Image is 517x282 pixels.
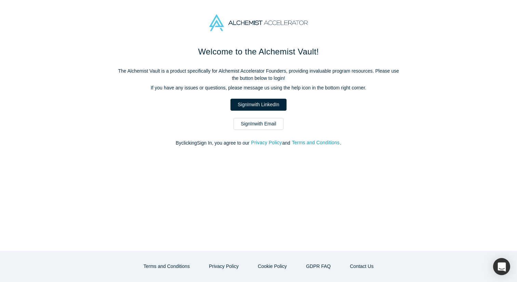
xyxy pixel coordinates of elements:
[115,84,402,91] p: If you have any issues or questions, please message us using the help icon in the bottom right co...
[343,260,381,272] button: Contact Us
[234,118,283,130] a: SignInwith Email
[202,260,246,272] button: Privacy Policy
[230,99,286,111] a: SignInwith LinkedIn
[299,260,338,272] a: GDPR FAQ
[115,68,402,82] p: The Alchemist Vault is a product specifically for Alchemist Accelerator Founders, providing inval...
[136,260,197,272] button: Terms and Conditions
[115,139,402,147] p: By clicking Sign In , you agree to our and .
[251,139,282,147] button: Privacy Policy
[292,139,340,147] button: Terms and Conditions
[209,14,308,31] img: Alchemist Accelerator Logo
[115,46,402,58] h1: Welcome to the Alchemist Vault!
[251,260,294,272] button: Cookie Policy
